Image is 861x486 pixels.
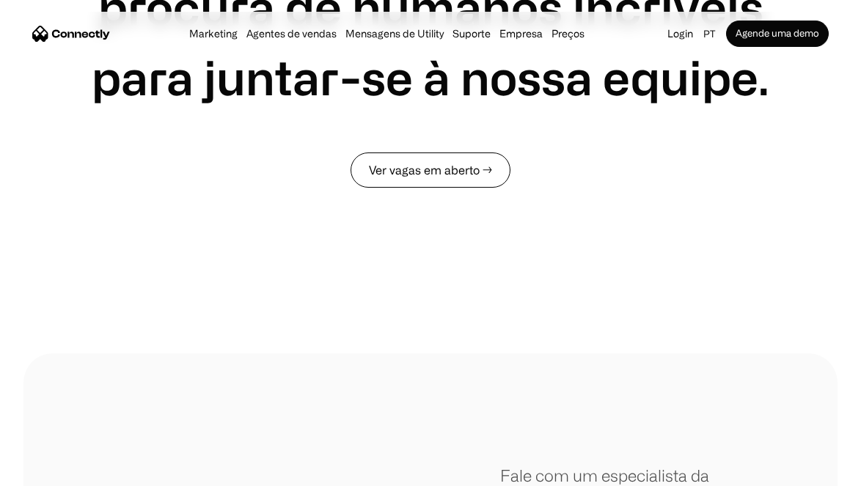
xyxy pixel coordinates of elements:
[697,23,726,44] div: pt
[495,23,547,44] div: Empresa
[663,23,697,44] a: Login
[29,460,88,481] ul: Language list
[242,28,341,40] a: Agentes de vendas
[32,23,110,45] a: home
[185,28,242,40] a: Marketing
[341,28,448,40] a: Mensagens de Utility
[726,21,829,47] a: Agende uma demo
[499,23,543,44] div: Empresa
[351,152,510,188] a: Ver vagas em aberto →
[703,23,715,44] div: pt
[448,28,495,40] a: Suporte
[15,459,88,481] aside: Language selected: Português (Brasil)
[547,28,589,40] a: Preços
